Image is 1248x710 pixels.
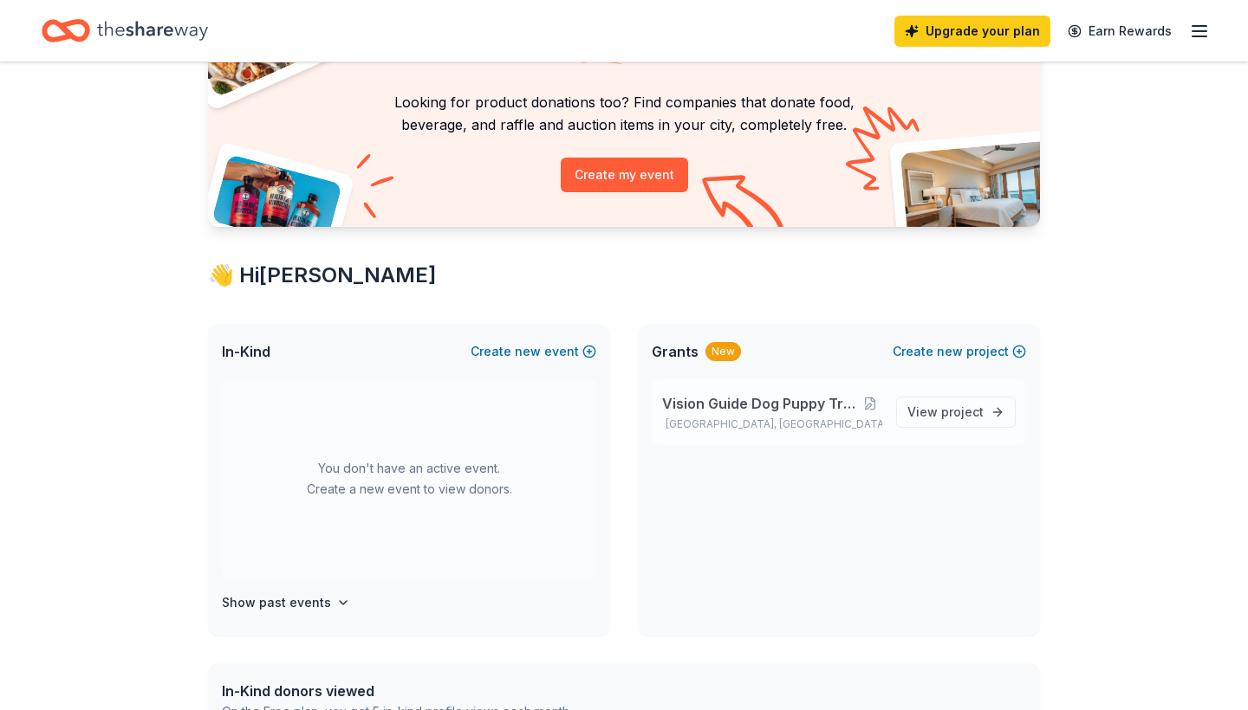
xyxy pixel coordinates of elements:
p: Looking for product donations too? Find companies that donate food, beverage, and raffle and auct... [229,91,1019,137]
a: Home [42,10,208,51]
a: Upgrade your plan [894,16,1050,47]
button: Create my event [561,158,688,192]
a: View project [896,397,1016,428]
a: Earn Rewards [1057,16,1182,47]
span: new [937,341,963,362]
img: Curvy arrow [702,175,789,240]
h4: Show past events [222,592,331,613]
div: New [705,342,741,361]
span: In-Kind [222,341,270,362]
span: new [515,341,541,362]
div: You don't have an active event. Create a new event to view donors. [222,379,596,578]
button: Createnewproject [893,341,1026,362]
button: Show past events [222,592,350,613]
span: project [941,404,984,419]
p: [GEOGRAPHIC_DATA], [GEOGRAPHIC_DATA] [662,417,882,431]
span: Vision Guide Dog Puppy Training Program [662,393,858,414]
button: Createnewevent [471,341,596,362]
span: View [907,402,984,423]
div: In-Kind donors viewed [222,681,572,701]
span: Grants [652,341,699,362]
div: 👋 Hi [PERSON_NAME] [208,261,1040,289]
